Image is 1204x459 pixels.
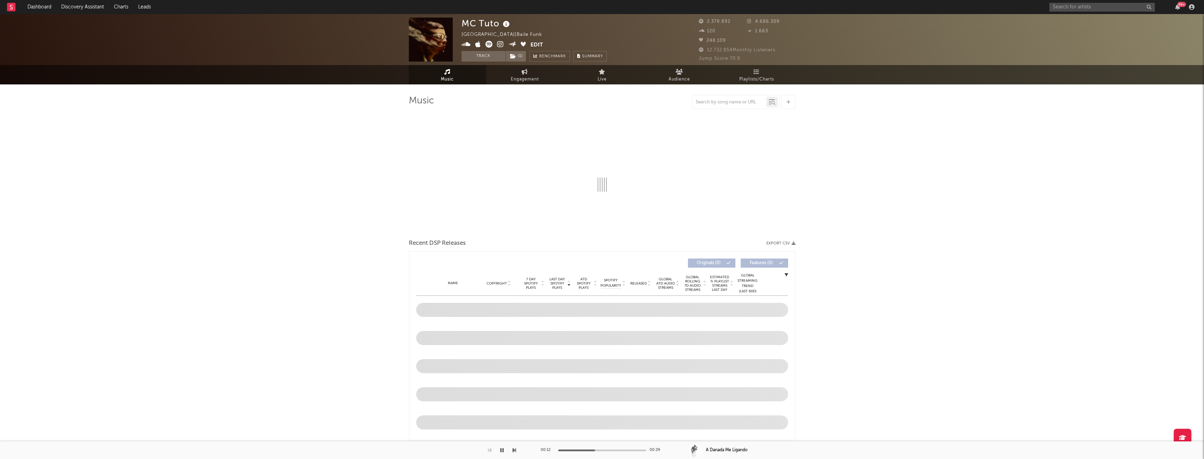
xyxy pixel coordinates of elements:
a: Audience [641,65,718,84]
a: Playlists/Charts [718,65,796,84]
span: 248.109 [699,38,726,43]
a: Benchmark [529,51,570,62]
button: Export CSV [766,241,796,246]
span: Jump Score: 70.9 [699,56,740,61]
span: Benchmark [539,52,566,61]
span: Spotify Popularity [600,278,621,288]
div: Global Streaming Trend (Last 60D) [737,273,758,294]
span: Music [441,75,454,84]
button: Summary [573,51,607,62]
span: 4.686.309 [747,19,780,24]
span: Playlists/Charts [739,75,774,84]
span: Released [630,281,647,286]
span: Live [598,75,607,84]
span: 120 [699,29,715,33]
a: Music [409,65,486,84]
span: ( 1 ) [506,51,526,62]
input: Search for artists [1049,3,1155,12]
a: Engagement [486,65,564,84]
span: 7 Day Spotify Plays [522,277,540,290]
button: Track [462,51,506,62]
span: Summary [582,55,603,58]
div: 00:29 [650,446,664,454]
span: Global ATD Audio Streams [656,277,675,290]
div: 99 + [1177,2,1186,7]
span: 1.663 [747,29,768,33]
span: Global Rolling 7D Audio Streams [683,275,702,292]
button: 99+ [1175,4,1180,10]
span: Audience [669,75,690,84]
span: Copyright [487,281,507,286]
a: Live [564,65,641,84]
button: Originals(0) [688,259,735,268]
span: ATD Spotify Plays [574,277,593,290]
span: Originals ( 0 ) [693,261,725,265]
div: [GEOGRAPHIC_DATA] | Baile Funk [462,31,550,39]
span: Recent DSP Releases [409,239,466,248]
div: A Danada Me Ligando [706,447,747,453]
button: Features(0) [741,259,788,268]
span: 12.732.854 Monthly Listeners [699,48,775,52]
input: Search by song name or URL [692,100,766,105]
button: (1) [506,51,526,62]
span: Estimated % Playlist Streams Last Day [710,275,729,292]
span: 2.378.892 [699,19,730,24]
div: 00:12 [541,446,555,454]
span: Features ( 0 ) [745,261,778,265]
span: Engagement [511,75,539,84]
span: Last Day Spotify Plays [548,277,567,290]
div: Name [430,281,476,286]
button: Edit [530,41,543,50]
div: MC Tuto [462,18,511,29]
